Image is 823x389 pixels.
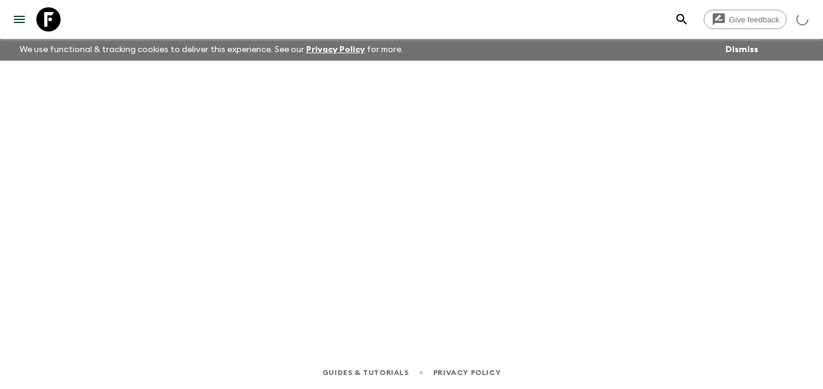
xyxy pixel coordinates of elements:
button: search adventures [670,7,694,32]
a: Give feedback [704,10,787,29]
button: menu [7,7,32,32]
p: We use functional & tracking cookies to deliver this experience. See our for more. [15,39,408,61]
a: Privacy Policy [306,45,365,54]
a: Privacy Policy [433,366,501,379]
a: Guides & Tutorials [322,366,409,379]
button: Dismiss [722,41,761,58]
span: Give feedback [722,15,786,24]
